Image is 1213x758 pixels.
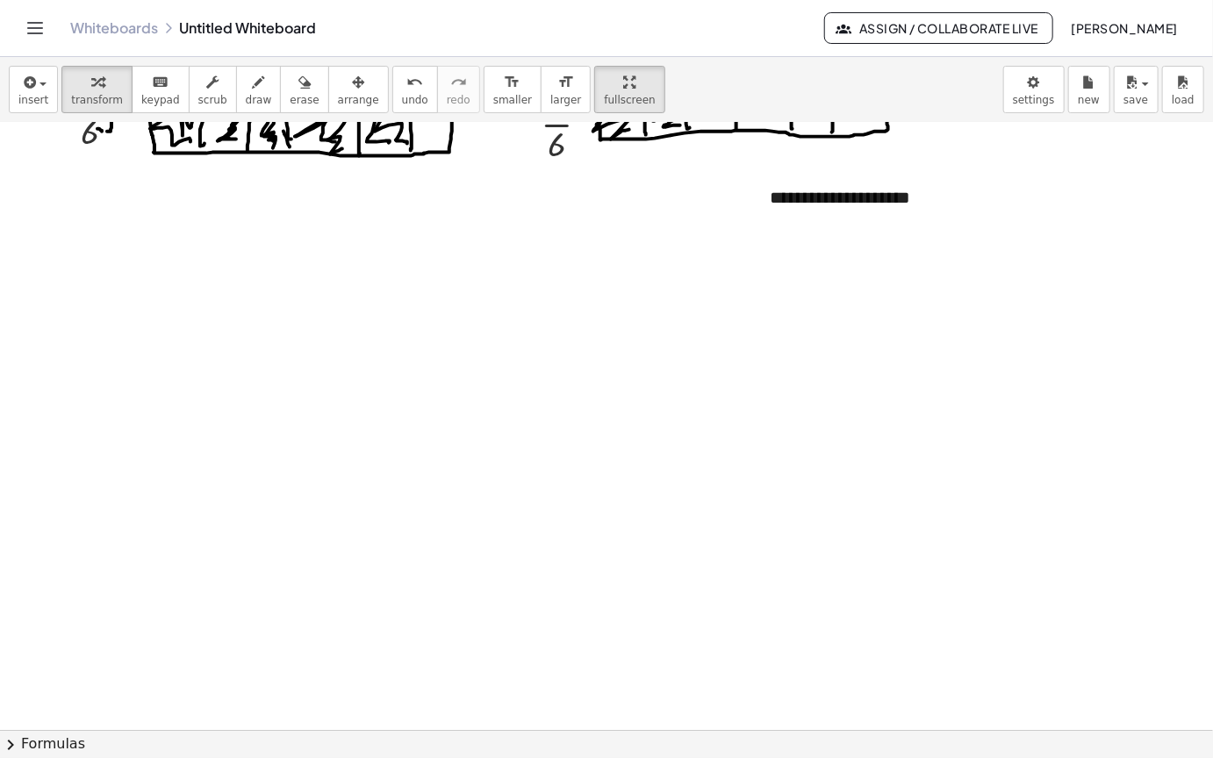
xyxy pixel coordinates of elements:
[61,66,133,113] button: transform
[839,20,1038,36] span: Assign / Collaborate Live
[1013,94,1055,106] span: settings
[71,94,123,106] span: transform
[280,66,328,113] button: erase
[437,66,480,113] button: redoredo
[1162,66,1204,113] button: load
[402,94,428,106] span: undo
[141,94,180,106] span: keypad
[198,94,227,106] span: scrub
[1078,94,1100,106] span: new
[550,94,581,106] span: larger
[824,12,1053,44] button: Assign / Collaborate Live
[594,66,664,113] button: fullscreen
[189,66,237,113] button: scrub
[1172,94,1195,106] span: load
[557,72,574,93] i: format_size
[504,72,520,93] i: format_size
[1114,66,1159,113] button: save
[18,94,48,106] span: insert
[236,66,282,113] button: draw
[132,66,190,113] button: keyboardkeypad
[1068,66,1110,113] button: new
[406,72,423,93] i: undo
[447,94,470,106] span: redo
[1057,12,1192,44] button: [PERSON_NAME]
[70,19,158,37] a: Whiteboards
[328,66,389,113] button: arrange
[493,94,532,106] span: smaller
[246,94,272,106] span: draw
[541,66,591,113] button: format_sizelarger
[9,66,58,113] button: insert
[604,94,655,106] span: fullscreen
[392,66,438,113] button: undoundo
[1071,20,1178,36] span: [PERSON_NAME]
[21,14,49,42] button: Toggle navigation
[1123,94,1148,106] span: save
[1003,66,1065,113] button: settings
[152,72,169,93] i: keyboard
[450,72,467,93] i: redo
[290,94,319,106] span: erase
[338,94,379,106] span: arrange
[484,66,542,113] button: format_sizesmaller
